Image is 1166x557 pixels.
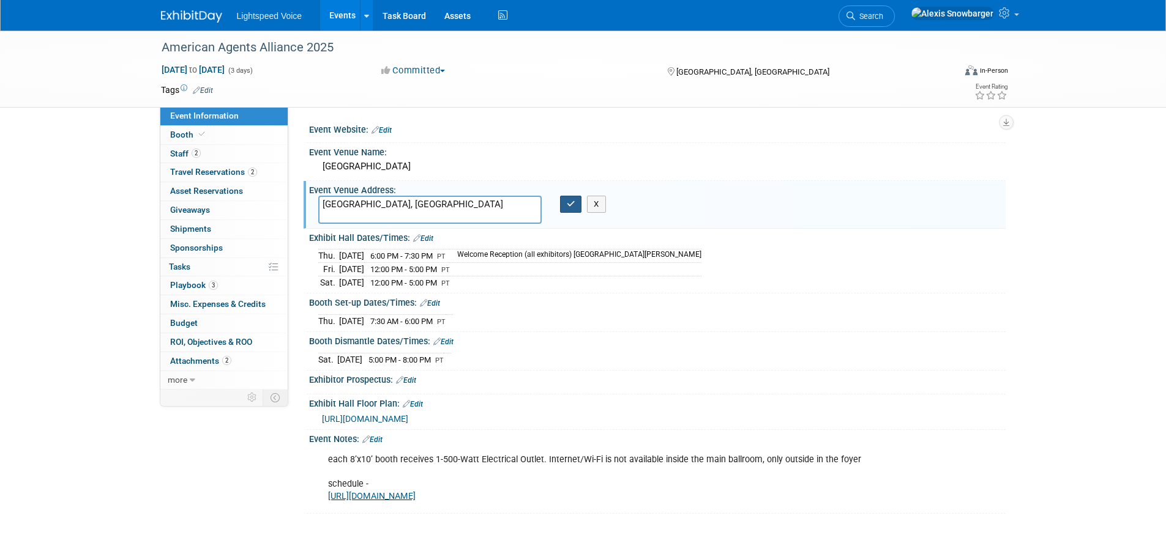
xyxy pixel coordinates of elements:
[339,263,364,276] td: [DATE]
[309,293,1006,309] div: Booth Set-up Dates/Times:
[160,201,288,219] a: Giveaways
[161,64,225,75] span: [DATE] [DATE]
[170,243,223,253] span: Sponsorships
[441,266,450,274] span: PT
[328,491,416,501] a: [URL][DOMAIN_NAME]
[199,131,205,138] i: Booth reservation complete
[263,389,288,405] td: Toggle Event Tabs
[587,196,606,213] button: X
[339,249,364,263] td: [DATE]
[337,353,362,366] td: [DATE]
[160,314,288,333] a: Budget
[170,318,198,328] span: Budget
[160,163,288,182] a: Travel Reservations2
[160,276,288,295] a: Playbook3
[248,168,257,177] span: 2
[372,126,392,135] a: Edit
[883,64,1009,82] div: Event Format
[227,67,253,75] span: (3 days)
[441,279,450,287] span: PT
[160,258,288,276] a: Tasks
[370,317,433,326] span: 7:30 AM - 6:00 PM
[160,352,288,371] a: Attachments2
[377,64,450,77] button: Committed
[370,278,437,287] span: 12:00 PM - 5:00 PM
[169,262,190,271] span: Tasks
[187,65,199,75] span: to
[318,157,996,176] div: [GEOGRAPHIC_DATA]
[370,251,433,260] span: 6:00 PM - 7:30 PM
[839,6,895,27] a: Search
[437,318,446,326] span: PT
[318,249,339,263] td: Thu.
[396,376,416,385] a: Edit
[170,167,257,177] span: Travel Reservations
[170,205,210,215] span: Giveaways
[309,430,1006,446] div: Event Notes:
[979,66,1008,75] div: In-Person
[170,224,211,234] span: Shipments
[437,253,446,260] span: PT
[309,229,1006,245] div: Exhibit Hall Dates/Times:
[161,84,213,96] td: Tags
[170,299,266,309] span: Misc. Expenses & Credits
[193,86,213,95] a: Edit
[309,371,1006,386] div: Exhibitor Prospectus:
[160,182,288,201] a: Asset Reservations
[318,353,337,366] td: Sat.
[450,249,701,263] td: Welcome Reception (all exhibitors) [GEOGRAPHIC_DATA][PERSON_NAME]
[435,356,444,364] span: PT
[368,355,431,364] span: 5:00 PM - 8:00 PM
[222,356,231,365] span: 2
[192,149,201,158] span: 2
[161,10,222,23] img: ExhibitDay
[322,414,408,424] a: [URL][DOMAIN_NAME]
[160,107,288,125] a: Event Information
[965,65,977,75] img: Format-Inperson.png
[170,111,239,120] span: Event Information
[309,143,1006,158] div: Event Venue Name:
[339,314,364,327] td: [DATE]
[318,314,339,327] td: Thu.
[974,84,1007,90] div: Event Rating
[160,333,288,352] a: ROI, Objectives & ROO
[160,220,288,238] a: Shipments
[318,276,339,289] td: Sat.
[209,281,218,290] span: 3
[911,7,994,20] img: Alexis Snowbarger
[170,186,243,196] span: Asset Reservations
[160,295,288,314] a: Misc. Expenses & Credits
[403,400,423,408] a: Edit
[170,356,231,366] span: Attachments
[420,299,440,308] a: Edit
[309,120,1006,136] div: Event Website:
[170,337,252,347] span: ROI, Objectives & ROO
[237,11,302,21] span: Lightspeed Voice
[362,435,383,444] a: Edit
[370,265,437,274] span: 12:00 PM - 5:00 PM
[320,448,871,509] div: each 8’x10’ booth receives 1-500-Watt Electrical Outlet. Internet/Wi-Fi is not available inside t...
[676,67,829,76] span: [GEOGRAPHIC_DATA], [GEOGRAPHIC_DATA]
[433,338,454,346] a: Edit
[170,280,218,290] span: Playbook
[413,234,433,243] a: Edit
[242,389,263,405] td: Personalize Event Tab Strip
[170,149,201,158] span: Staff
[318,263,339,276] td: Fri.
[160,126,288,144] a: Booth
[309,332,1006,348] div: Booth Dismantle Dates/Times:
[160,145,288,163] a: Staff2
[170,130,207,139] span: Booth
[160,239,288,257] a: Sponsorships
[339,276,364,289] td: [DATE]
[168,375,187,385] span: more
[309,394,1006,410] div: Exhibit Hall Floor Plan:
[160,371,288,389] a: more
[309,181,1006,196] div: Event Venue Address:
[157,37,936,59] div: American Agents Alliance 2025
[855,12,883,21] span: Search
